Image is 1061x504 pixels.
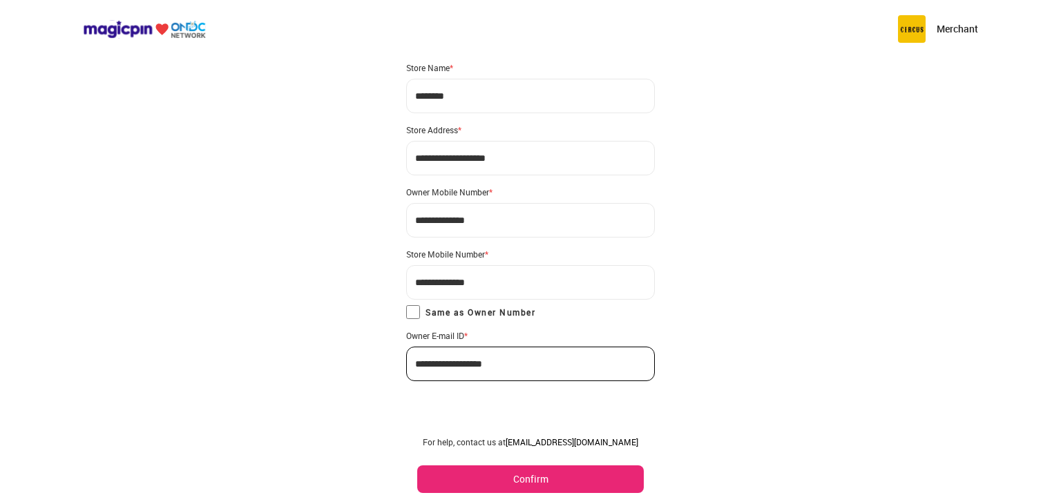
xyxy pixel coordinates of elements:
[417,465,644,493] button: Confirm
[406,124,655,135] div: Store Address
[406,330,655,341] div: Owner E-mail ID
[406,249,655,260] div: Store Mobile Number
[898,15,926,43] img: circus.b677b59b.png
[406,62,655,73] div: Store Name
[83,20,206,39] img: ondc-logo-new-small.8a59708e.svg
[506,436,638,447] a: [EMAIL_ADDRESS][DOMAIN_NAME]
[417,436,644,447] div: For help, contact us at
[406,305,420,319] input: Same as Owner Number
[937,22,978,36] p: Merchant
[406,186,655,197] div: Owner Mobile Number
[406,305,535,319] label: Same as Owner Number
